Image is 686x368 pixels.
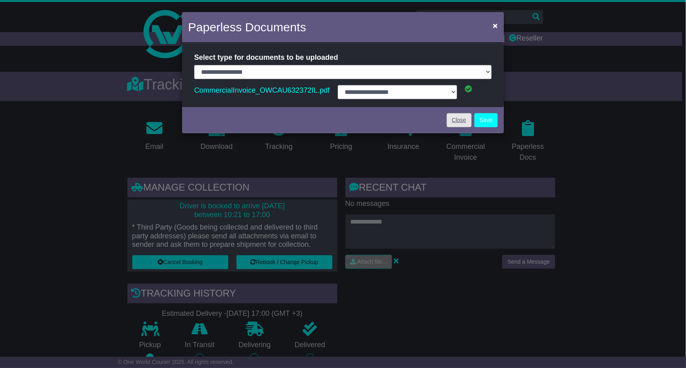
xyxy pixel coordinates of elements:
a: CommercialInvoice_OWCAU632372IL.pdf [194,84,330,96]
h4: Paperless Documents [188,18,306,36]
span: × [493,21,498,30]
button: Save [474,113,498,127]
label: Select type for documents to be uploaded [194,50,338,65]
button: Close [489,17,502,34]
a: Close [447,113,472,127]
